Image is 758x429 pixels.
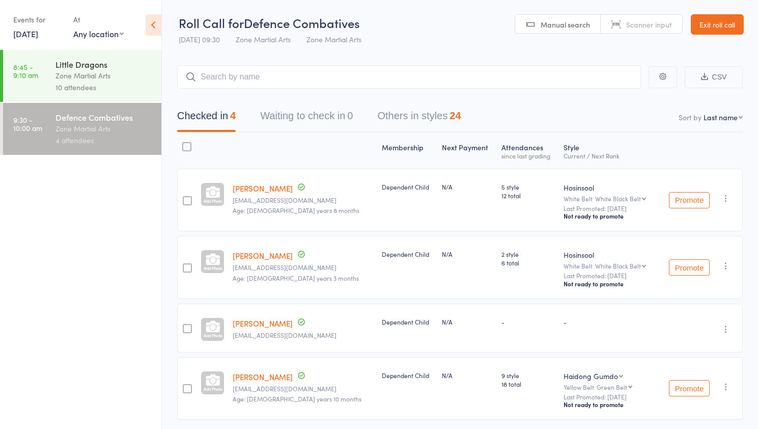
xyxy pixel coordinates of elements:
div: since last grading [501,152,555,159]
div: N/A [442,317,493,326]
time: 8:45 - 9:10 am [13,63,38,79]
div: Dependent Child [382,317,434,326]
div: Dependent Child [382,250,434,258]
a: Exit roll call [691,14,744,35]
a: 9:30 -10:00 amDefence CombativesZone Martial Arts4 attendees [3,103,161,155]
div: White Belt [564,195,654,202]
div: Defence Combatives [55,112,153,123]
small: kayellp@hotmail.com [233,385,374,392]
button: Others in styles24 [377,105,461,132]
span: Defence Combatives [244,14,360,31]
div: Events for [13,11,63,28]
button: Promote [669,380,710,396]
div: Zone Martial Arts [55,70,153,82]
div: Hosinsool [564,250,654,260]
span: Zone Martial Arts [236,34,291,44]
small: bernardflynn@hotmail.co.uk [233,264,374,271]
div: - [564,317,654,326]
button: Waiting to check in0 [260,105,353,132]
div: Style [559,137,658,164]
div: Atten­dances [497,137,559,164]
a: [PERSON_NAME] [233,183,293,194]
div: White Black Belt [595,262,641,269]
span: 9 style [501,371,555,380]
div: Green Belt [597,384,627,390]
div: Dependent Child [382,371,434,380]
button: Promote [669,192,710,208]
small: Last Promoted: [DATE] [564,272,654,279]
span: Age: [DEMOGRAPHIC_DATA] years 8 months [233,206,359,214]
a: [PERSON_NAME] [233,371,293,382]
button: Checked in4 [177,105,236,132]
div: Any location [73,28,124,39]
span: Zone Martial Arts [306,34,361,44]
a: [DATE] [13,28,38,39]
span: 6 total [501,258,555,267]
small: Janetteliu@hotmail.com [233,197,374,204]
div: 4 attendees [55,135,153,146]
div: Current / Next Rank [564,152,654,159]
small: Janetteliu@hotmail.com [233,332,374,339]
button: Promote [669,259,710,276]
div: White Black Belt [595,195,641,202]
div: N/A [442,182,493,191]
span: 2 style [501,250,555,258]
div: Hosinsool [564,182,654,193]
input: Search by name [177,65,641,89]
span: Age: [DEMOGRAPHIC_DATA] years 3 months [233,274,359,282]
span: 5 style [501,182,555,191]
small: Last Promoted: [DATE] [564,393,654,400]
span: 18 total [501,380,555,388]
label: Sort by [679,112,701,122]
small: Last Promoted: [DATE] [564,205,654,212]
div: 4 [230,110,236,121]
div: Not ready to promote [564,280,654,288]
div: - [501,317,555,326]
div: 24 [450,110,461,121]
div: Little Dragons [55,59,153,70]
div: At [73,11,124,28]
div: 0 [347,110,353,121]
div: Membership [378,137,438,164]
div: N/A [442,250,493,258]
div: Not ready to promote [564,212,654,220]
div: Yellow Belt [564,384,654,390]
div: N/A [442,371,493,380]
div: White Belt [564,262,654,269]
span: 12 total [501,191,555,200]
a: [PERSON_NAME] [233,318,293,329]
span: Roll Call for [179,14,244,31]
span: Manual search [541,19,590,30]
button: CSV [685,66,743,88]
div: Next Payment [438,137,497,164]
time: 9:30 - 10:00 am [13,116,42,132]
div: Haidong Gumdo [564,371,618,381]
div: Last name [704,112,738,122]
div: 10 attendees [55,82,153,93]
span: Age: [DEMOGRAPHIC_DATA] years 10 months [233,394,361,403]
span: [DATE] 09:30 [179,34,220,44]
div: Not ready to promote [564,400,654,409]
div: Zone Martial Arts [55,123,153,135]
a: 8:45 -9:10 amLittle DragonsZone Martial Arts10 attendees [3,50,161,102]
a: [PERSON_NAME] [233,250,293,261]
div: Dependent Child [382,182,434,191]
span: Scanner input [626,19,672,30]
